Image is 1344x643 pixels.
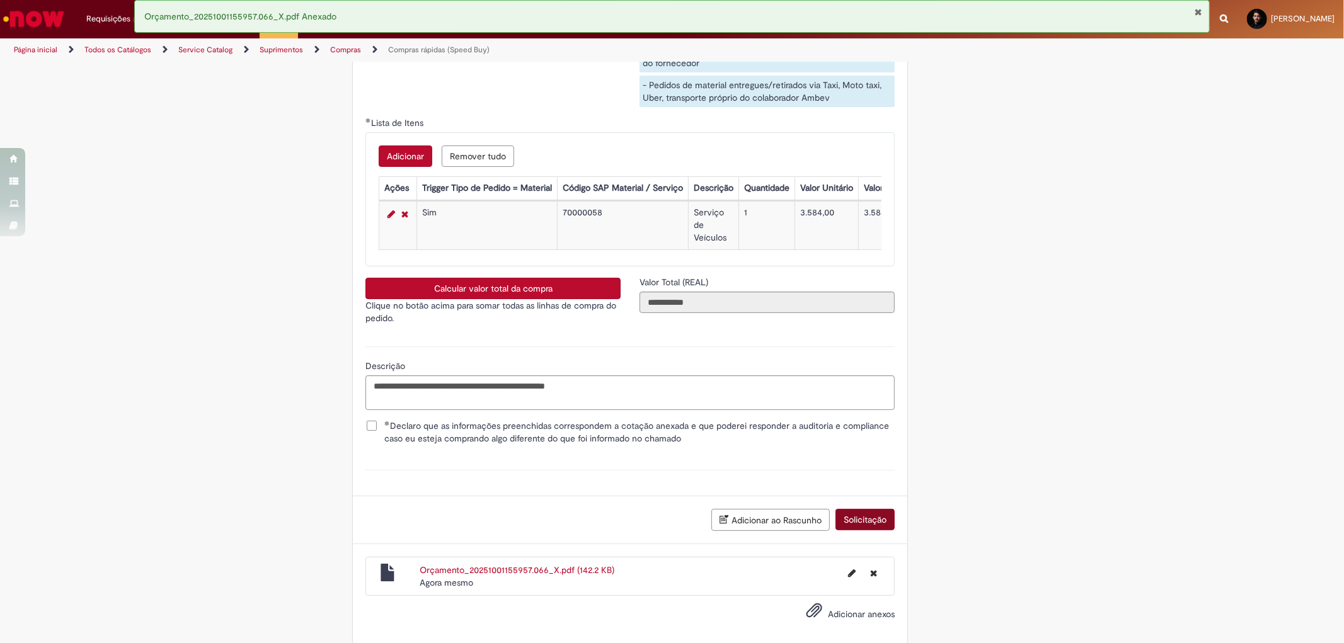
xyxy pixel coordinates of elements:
[365,278,621,299] button: Calcular valor total da compra
[558,177,689,200] th: Código SAP Material / Serviço
[640,76,895,107] div: - Pedidos de material entregues/retirados via Taxi, Moto taxi, Uber, transporte próprio do colabo...
[417,177,558,200] th: Trigger Tipo de Pedido = Material
[442,145,514,167] button: Remove all rows for Lista de Itens
[795,202,859,250] td: 3.584,00
[1,6,66,31] img: ServiceNow
[144,11,336,22] span: Orçamento_20251001155957.066_X.pdf Anexado
[86,13,130,25] span: Requisições
[640,276,711,288] span: Somente leitura - Valor Total (REAL)
[558,202,689,250] td: 70000058
[9,38,887,62] ul: Trilhas de página
[711,509,830,531] button: Adicionar ao Rascunho
[398,207,411,222] a: Remover linha 1
[384,419,895,445] span: Declaro que as informações preenchidas correspondem a cotação anexada e que poderei responder a a...
[388,45,490,55] a: Compras rápidas (Speed Buy)
[178,45,233,55] a: Service Catalog
[640,292,895,313] input: Valor Total (REAL)
[371,117,426,128] span: Lista de Itens
[365,118,371,123] span: Obrigatório Preenchido
[841,564,863,584] button: Editar nome de arquivo Orçamento_20251001155957.066_X.pdf
[859,202,939,250] td: 3.584,00
[365,375,895,409] textarea: Descrição
[859,177,939,200] th: Valor Total Moeda
[384,421,390,426] span: Obrigatório Preenchido
[420,577,473,588] time: 01/10/2025 13:00:36
[379,145,432,167] button: Add a row for Lista de Itens
[739,177,795,200] th: Quantidade
[640,276,711,288] label: Somente leitura - Valor Total (REAL)
[379,177,417,200] th: Ações
[365,299,621,324] p: Clique no botão acima para somar todas as linhas de compra do pedido.
[828,608,895,620] span: Adicionar anexos
[689,202,739,250] td: Serviço de Veículos
[14,45,57,55] a: Página inicial
[1195,7,1203,17] button: Fechar Notificação
[863,564,885,584] button: Excluir Orçamento_20251001155957.066_X.pdf
[420,564,614,576] a: Orçamento_20251001155957.066_X.pdf (142.2 KB)
[384,207,398,222] a: Editar Linha 1
[417,202,558,250] td: Sim
[260,45,303,55] a: Suprimentos
[795,177,859,200] th: Valor Unitário
[836,509,895,530] button: Solicitação
[365,360,408,372] span: Descrição
[1271,13,1335,24] span: [PERSON_NAME]
[330,45,361,55] a: Compras
[803,599,825,628] button: Adicionar anexos
[133,14,144,25] span: 5
[420,577,473,588] span: Agora mesmo
[84,45,151,55] a: Todos os Catálogos
[689,177,739,200] th: Descrição
[739,202,795,250] td: 1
